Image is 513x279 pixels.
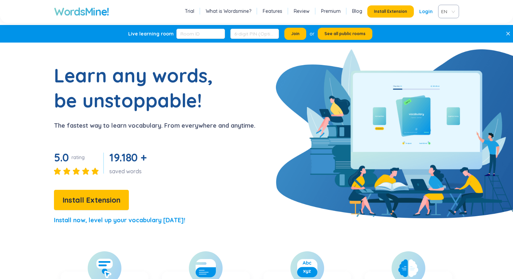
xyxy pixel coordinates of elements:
[310,30,314,37] div: or
[352,8,362,15] a: Blog
[230,29,279,39] input: 6-digit PIN (Optional)
[54,215,185,225] p: Install now, level up your vocabulary [DATE]!
[367,5,414,18] button: Install Extension
[176,29,225,39] input: Room ID
[72,154,85,161] div: rating
[54,63,223,113] h1: Learn any words, be unstoppable!
[318,28,372,40] button: See all public rooms
[54,5,109,18] a: WordsMine!
[62,194,120,206] span: Install Extension
[109,168,149,175] div: saved words
[263,8,282,15] a: Features
[294,8,310,15] a: Review
[441,6,453,17] span: VIE
[324,31,366,36] span: See all public rooms
[374,9,407,14] span: Install Extension
[54,151,69,164] span: 5.0
[54,121,255,130] p: The fastest way to learn vocabulary. From everywhere and anytime.
[54,197,129,204] a: Install Extension
[109,151,146,164] span: 19.180 +
[128,30,174,37] div: Live learning room
[321,8,341,15] a: Premium
[54,190,129,210] button: Install Extension
[284,28,306,40] button: Join
[185,8,194,15] a: Trial
[206,8,251,15] a: What is Wordsmine?
[419,5,433,18] a: Login
[291,31,300,36] span: Join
